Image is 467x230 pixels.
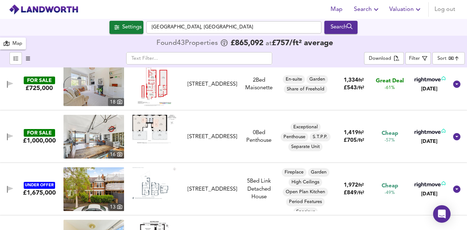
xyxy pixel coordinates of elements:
[452,80,461,89] svg: Show Details
[435,4,455,15] span: Log out
[306,75,328,84] div: Garden
[328,4,345,15] span: Map
[385,137,395,144] span: -57%
[12,40,22,48] div: Map
[386,2,425,17] button: Valuation
[324,21,358,34] div: Run Your Search
[405,52,431,65] button: Filter
[432,52,465,65] div: Sort
[413,85,445,93] div: [DATE]
[344,78,358,83] span: 1,334
[240,129,278,145] div: 0 Bed Penthouse
[157,40,220,47] div: Found 43 Propert ies
[231,40,263,47] span: £ 865,092
[358,130,364,135] span: ft²
[351,2,383,17] button: Search
[369,55,391,63] div: Download
[63,62,124,106] a: property thumbnail 18
[293,208,318,215] span: Spacious
[63,167,124,211] img: property thumbnail
[146,21,321,34] input: Enter a location...
[188,186,237,193] div: [STREET_ADDRESS]
[283,76,305,83] span: En-suite
[138,62,171,106] img: Floorplan
[24,182,55,189] div: UNDER OFFER
[122,23,142,32] div: Settings
[188,81,237,88] div: [STREET_ADDRESS]
[283,189,328,195] span: Open Plan Kitchen
[357,191,364,195] span: / ft²
[452,185,461,194] svg: Show Details
[326,23,356,32] div: Search
[272,39,333,47] span: £ 757 / ft² average
[108,203,124,211] div: 13
[290,124,321,130] span: Exceptional
[357,138,364,143] span: / ft²
[382,182,398,190] span: Cheap
[23,137,56,145] div: £1,000,000
[452,132,461,141] svg: Show Details
[108,151,124,159] div: 16
[286,199,325,205] span: Period Features
[289,179,322,186] span: High Ceilings
[385,85,395,91] span: -61%
[26,84,53,92] div: £725,000
[413,190,445,198] div: [DATE]
[63,167,124,211] a: property thumbnail 13
[283,75,305,84] div: En-suite
[433,205,451,223] div: Open Intercom Messenger
[376,77,404,85] span: Great Deal
[354,4,381,15] span: Search
[188,133,237,141] div: [STREET_ADDRESS]
[344,138,364,143] span: £ 705
[24,129,55,137] div: FOR SALE
[281,134,308,140] span: Penthouse
[132,167,176,199] img: Floorplan
[382,130,398,137] span: Cheap
[437,55,447,62] div: Sort
[344,130,358,136] span: 1,419
[409,55,420,63] div: Filter
[240,178,278,201] div: 5 Bed Link Detached House
[413,138,445,145] div: [DATE]
[364,52,404,65] div: split button
[288,143,323,151] div: Separate Unit
[284,86,327,93] span: Share of Freehold
[310,133,331,141] div: S.T.P.P.
[126,52,272,65] input: Text Filter...
[63,62,124,106] img: property thumbnail
[289,178,322,187] div: High Ceilings
[357,86,364,90] span: / ft²
[108,98,124,106] div: 18
[109,21,143,34] button: Settings
[290,123,321,132] div: Exceptional
[432,2,458,17] button: Log out
[282,169,306,176] span: Fireplace
[308,168,329,177] div: Garden
[109,21,143,34] div: Click to configure Search Settings
[132,115,176,143] img: Floorplan
[266,40,272,47] span: at
[310,134,331,140] span: S.T.P.P.
[325,2,348,17] button: Map
[284,85,327,94] div: Share of Freehold
[63,115,124,159] img: property thumbnail
[358,183,364,188] span: ft²
[24,77,55,84] div: FOR SALE
[282,168,306,177] div: Fireplace
[185,186,240,193] div: Woodstock Road, London, W4 1EG
[9,4,78,15] img: logo
[283,188,328,196] div: Open Plan Kitchen
[364,52,404,65] button: Download
[240,77,278,92] div: 2 Bed Maisonette
[308,169,329,176] span: Garden
[344,85,364,91] span: £ 543
[344,183,358,188] span: 1,972
[306,76,328,83] span: Garden
[324,21,358,34] button: Search
[281,133,308,141] div: Penthouse
[286,198,325,206] div: Period Features
[288,144,323,150] span: Separate Unit
[293,207,318,216] div: Spacious
[185,81,240,88] div: Southfield Road, Chiswick, London, W4 1AG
